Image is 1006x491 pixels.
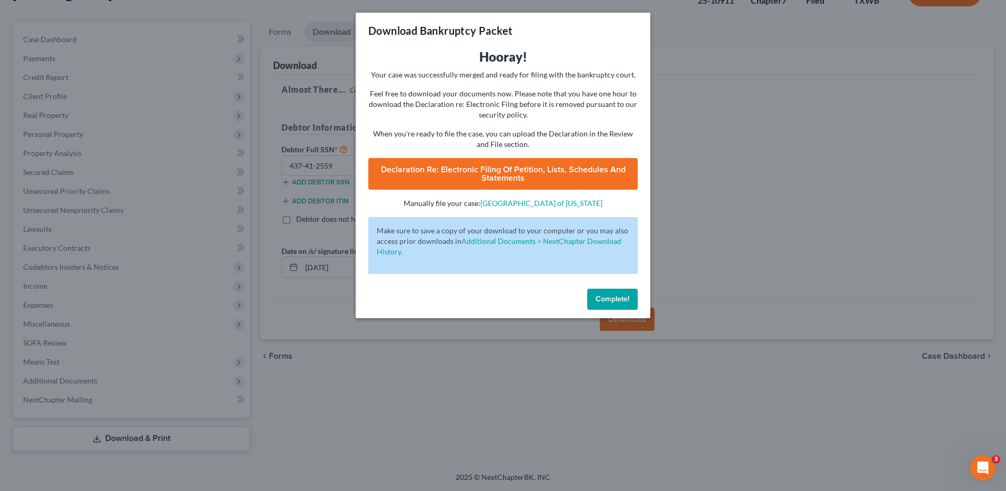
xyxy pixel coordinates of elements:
p: Your case was successfully merged and ready for filing with the bankruptcy court. [368,70,638,80]
p: When you're ready to file the case, you can upload the Declaration in the Review and File section. [368,129,638,150]
button: Complete! [587,289,638,310]
h3: Download Bankruptcy Packet [368,23,512,38]
span: Complete! [596,294,629,303]
p: Manually file your case: [368,198,638,209]
a: Declaration Re: Electronic Filing of Petition, Lists, Schedules and Statements [368,158,638,190]
span: Declaration Re: Electronic Filing of Petition, Lists, Schedules and Statements [381,164,626,183]
h3: Hooray! [368,48,638,65]
a: Additional Documents > NextChapter Download History. [377,237,621,256]
p: Make sure to save a copy of your download to your computer or you may also access prior downloads in [377,225,629,257]
iframe: Intercom live chat [970,455,995,480]
a: [GEOGRAPHIC_DATA] of [US_STATE] [480,199,602,208]
span: 3 [992,455,1000,464]
p: Feel free to download your documents now. Please note that you have one hour to download the Decl... [368,89,638,120]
